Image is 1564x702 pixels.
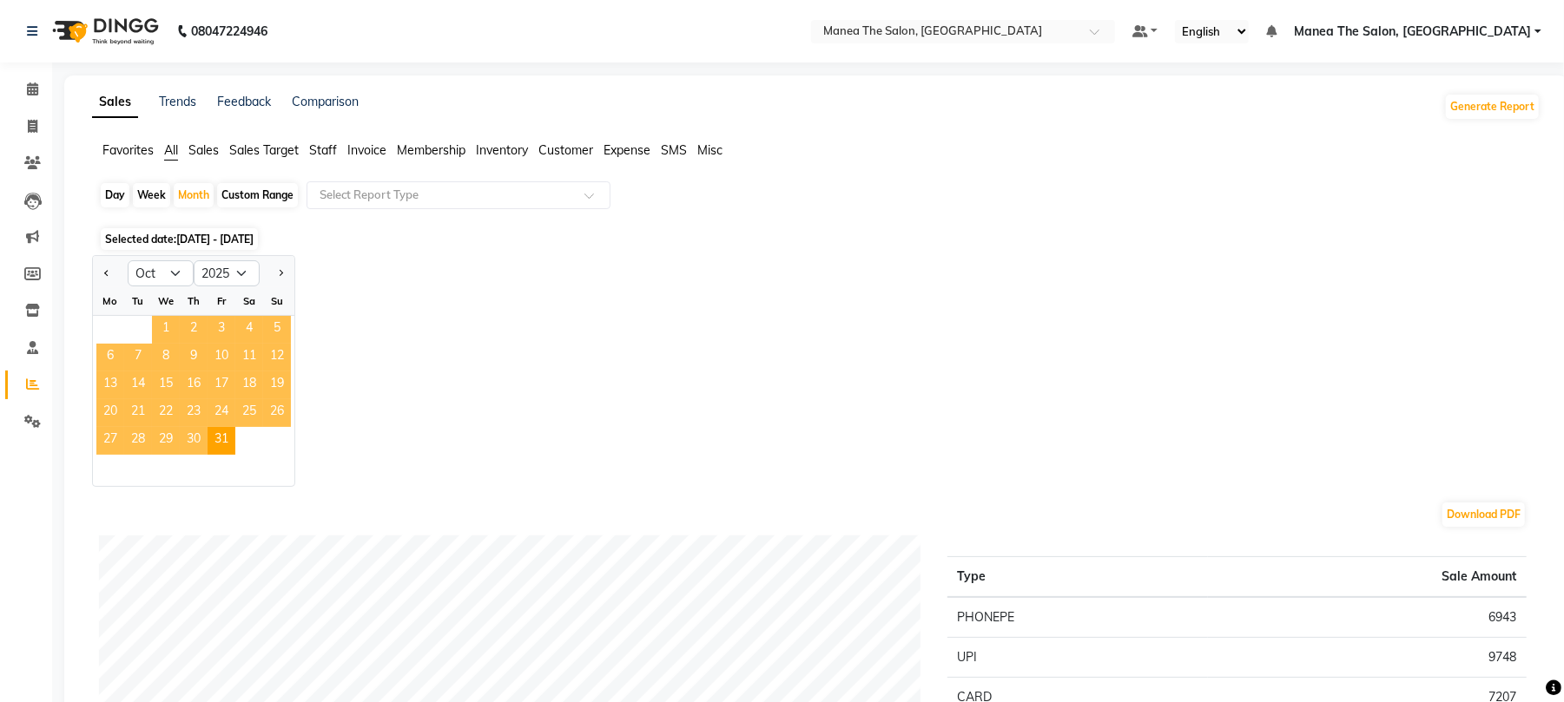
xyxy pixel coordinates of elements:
[661,142,687,158] span: SMS
[96,427,124,455] span: 27
[208,316,235,344] span: 3
[180,371,208,399] span: 16
[164,142,178,158] span: All
[235,399,263,427] div: Saturday, October 25, 2025
[152,344,180,371] span: 8
[44,7,163,56] img: logo
[96,427,124,455] div: Monday, October 27, 2025
[96,344,124,371] span: 6
[697,142,723,158] span: Misc
[124,399,152,427] div: Tuesday, October 21, 2025
[180,316,208,344] span: 2
[152,427,180,455] span: 29
[1208,557,1527,598] th: Sale Amount
[208,371,235,399] div: Friday, October 17, 2025
[124,371,152,399] span: 14
[96,344,124,371] div: Monday, October 6, 2025
[92,87,138,118] a: Sales
[180,344,208,371] div: Thursday, October 9, 2025
[235,344,263,371] div: Saturday, October 11, 2025
[180,316,208,344] div: Thursday, October 2, 2025
[96,399,124,427] span: 20
[947,557,1208,598] th: Type
[263,399,291,427] span: 26
[152,371,180,399] span: 15
[100,259,114,287] button: Previous month
[235,371,263,399] div: Saturday, October 18, 2025
[101,183,129,207] div: Day
[128,260,194,286] select: Select month
[159,94,196,109] a: Trends
[208,399,235,427] div: Friday, October 24, 2025
[347,142,386,158] span: Invoice
[152,344,180,371] div: Wednesday, October 8, 2025
[124,427,152,455] div: Tuesday, October 28, 2025
[152,371,180,399] div: Wednesday, October 15, 2025
[274,259,287,287] button: Next month
[208,287,235,315] div: Fr
[604,142,650,158] span: Expense
[263,371,291,399] div: Sunday, October 19, 2025
[947,638,1208,678] td: UPI
[180,371,208,399] div: Thursday, October 16, 2025
[235,344,263,371] span: 11
[476,142,528,158] span: Inventory
[1294,23,1531,41] span: Manea The Salon, [GEOGRAPHIC_DATA]
[217,94,271,109] a: Feedback
[235,287,263,315] div: Sa
[96,371,124,399] div: Monday, October 13, 2025
[124,287,152,315] div: Tu
[208,427,235,455] div: Friday, October 31, 2025
[208,344,235,371] div: Friday, October 10, 2025
[96,371,124,399] span: 13
[229,142,299,158] span: Sales Target
[152,287,180,315] div: We
[180,399,208,427] span: 23
[235,316,263,344] span: 4
[1208,638,1527,678] td: 9748
[538,142,593,158] span: Customer
[208,371,235,399] span: 17
[235,399,263,427] span: 25
[292,94,359,109] a: Comparison
[217,183,298,207] div: Custom Range
[208,344,235,371] span: 10
[309,142,337,158] span: Staff
[263,316,291,344] div: Sunday, October 5, 2025
[101,228,258,250] span: Selected date:
[208,427,235,455] span: 31
[208,399,235,427] span: 24
[263,344,291,371] div: Sunday, October 12, 2025
[96,399,124,427] div: Monday, October 20, 2025
[180,427,208,455] div: Thursday, October 30, 2025
[180,344,208,371] span: 9
[1446,95,1539,119] button: Generate Report
[191,7,267,56] b: 08047224946
[124,427,152,455] span: 28
[263,399,291,427] div: Sunday, October 26, 2025
[1442,502,1525,527] button: Download PDF
[180,427,208,455] span: 30
[124,371,152,399] div: Tuesday, October 14, 2025
[152,316,180,344] span: 1
[102,142,154,158] span: Favorites
[180,399,208,427] div: Thursday, October 23, 2025
[152,427,180,455] div: Wednesday, October 29, 2025
[208,316,235,344] div: Friday, October 3, 2025
[174,183,214,207] div: Month
[152,399,180,427] div: Wednesday, October 22, 2025
[133,183,170,207] div: Week
[263,287,291,315] div: Su
[96,287,124,315] div: Mo
[124,399,152,427] span: 21
[235,316,263,344] div: Saturday, October 4, 2025
[180,287,208,315] div: Th
[397,142,465,158] span: Membership
[1208,597,1527,638] td: 6943
[152,399,180,427] span: 22
[263,316,291,344] span: 5
[176,233,254,246] span: [DATE] - [DATE]
[263,344,291,371] span: 12
[263,371,291,399] span: 19
[124,344,152,371] div: Tuesday, October 7, 2025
